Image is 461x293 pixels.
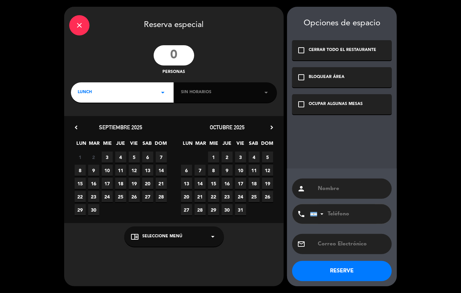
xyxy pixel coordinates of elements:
[115,139,126,151] span: JUE
[88,178,99,189] span: 16
[142,152,153,163] span: 6
[115,191,126,202] span: 25
[292,19,392,28] div: Opciones de espacio
[210,124,245,131] span: octubre 2025
[181,89,211,96] span: Sin horarios
[222,178,233,189] span: 16
[102,165,113,176] span: 10
[129,152,140,163] span: 5
[129,165,140,176] span: 12
[181,165,192,176] span: 6
[78,89,92,96] span: LUNCH
[142,139,153,151] span: SAB
[88,165,99,176] span: 9
[262,165,273,176] span: 12
[129,178,140,189] span: 19
[156,178,167,189] span: 21
[249,191,260,202] span: 25
[75,204,86,215] span: 29
[208,165,219,176] span: 8
[195,139,206,151] span: MAR
[235,165,246,176] span: 10
[208,178,219,189] span: 15
[129,191,140,202] span: 26
[249,165,260,176] span: 11
[261,139,272,151] span: DOM
[222,152,233,163] span: 2
[249,152,260,163] span: 4
[209,233,217,241] i: arrow_drop_down
[154,45,194,65] input: 0
[297,100,305,108] i: check_box_outline_blank
[64,7,284,42] div: Reserva especial
[310,205,326,223] div: Argentina: +54
[235,204,246,215] span: 31
[262,178,273,189] span: 19
[235,178,246,189] span: 17
[156,152,167,163] span: 7
[222,165,233,176] span: 9
[181,191,192,202] span: 20
[102,152,113,163] span: 3
[248,139,259,151] span: SAB
[309,74,344,81] div: BLOQUEAR ÁREA
[249,178,260,189] span: 18
[75,21,83,29] i: close
[222,204,233,215] span: 30
[99,124,143,131] span: septiembre 2025
[89,139,100,151] span: MAR
[309,47,376,54] div: CERRAR TODO EL RESTAURANTE
[297,46,305,54] i: check_box_outline_blank
[142,178,153,189] span: 20
[115,165,126,176] span: 11
[195,165,206,176] span: 7
[102,178,113,189] span: 17
[88,191,99,202] span: 23
[156,191,167,202] span: 28
[208,139,220,151] span: MIE
[208,152,219,163] span: 1
[222,139,233,151] span: JUE
[73,124,80,131] i: chevron_left
[309,101,363,108] div: OCUPAR ALGUNAS MESAS
[297,185,305,193] i: person
[143,233,183,240] span: Seleccione Menú
[195,204,206,215] span: 28
[88,204,99,215] span: 30
[208,204,219,215] span: 29
[75,165,86,176] span: 8
[262,152,273,163] span: 5
[235,191,246,202] span: 24
[75,152,86,163] span: 1
[115,152,126,163] span: 4
[156,165,167,176] span: 14
[222,191,233,202] span: 23
[235,139,246,151] span: VIE
[181,178,192,189] span: 13
[195,178,206,189] span: 14
[75,191,86,202] span: 22
[317,184,387,193] input: Nombre
[115,178,126,189] span: 18
[163,69,185,76] span: personas
[75,178,86,189] span: 15
[310,204,384,224] input: Teléfono
[297,210,305,218] i: phone
[292,261,392,281] button: RESERVE
[182,139,193,151] span: LUN
[262,88,270,97] i: arrow_drop_down
[102,139,113,151] span: MIE
[142,191,153,202] span: 27
[142,165,153,176] span: 13
[235,152,246,163] span: 3
[131,233,139,241] i: chrome_reader_mode
[155,139,166,151] span: DOM
[76,139,87,151] span: LUN
[297,240,305,248] i: email
[195,191,206,202] span: 21
[88,152,99,163] span: 2
[128,139,139,151] span: VIE
[262,191,273,202] span: 26
[159,88,167,97] i: arrow_drop_down
[208,191,219,202] span: 22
